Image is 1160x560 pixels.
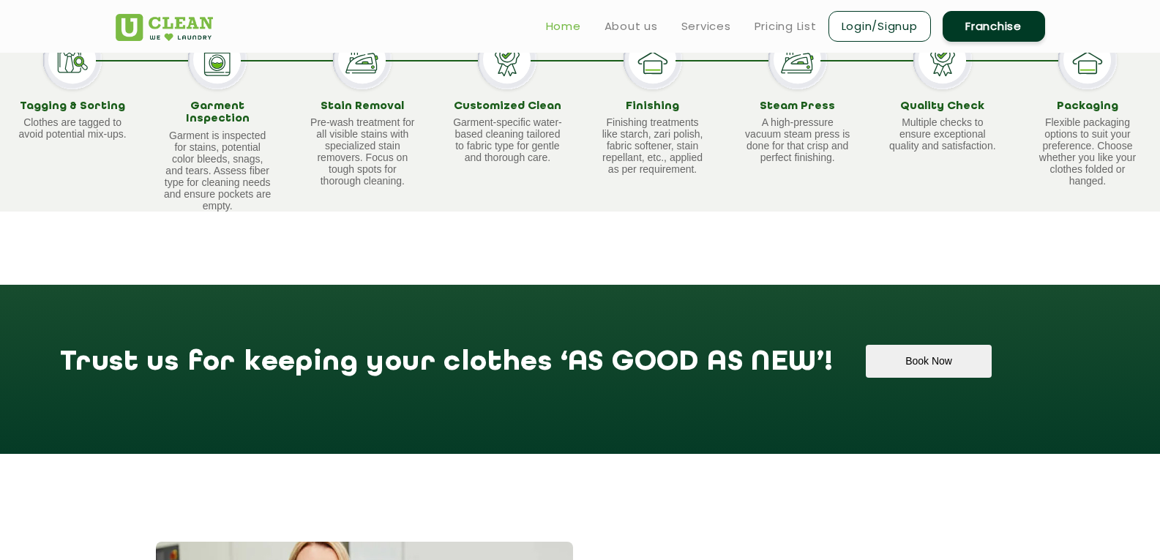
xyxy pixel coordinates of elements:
[743,116,853,163] p: A high-pressure vacuum steam press is done for that crisp and perfect finishing.
[546,18,581,35] a: Home
[866,345,991,378] button: Book Now
[768,31,827,89] img: Steam Press
[1033,116,1142,187] p: Flexible packaging options to suit your preference. Choose whether you like your clothes folded o...
[188,31,247,89] img: Garment Inspection
[1058,31,1117,89] img: Packaging
[743,100,853,113] h3: Steam Press
[598,100,708,113] h3: Finishing
[18,116,127,140] p: Clothes are tagged to avoid potential mix-ups.
[755,18,817,35] a: Pricing List
[681,18,731,35] a: Services
[43,31,102,89] img: Tagging & Sorting
[307,100,417,113] h3: Stain Removal
[828,11,931,42] a: Login/Signup
[478,31,536,89] img: Customized Clean
[943,11,1045,42] a: Franchise
[452,116,562,163] p: Garment-specific water-based cleaning tailored to fabric type for gentle and thorough care.
[116,14,213,41] img: UClean Laundry and Dry Cleaning
[162,130,272,212] p: Garment is inspected for stains, potential color bleeds, snags, and tears. Assess fiber type for ...
[60,345,833,394] h1: Trust us for keeping your clothes ‘AS GOOD AS NEW’!
[307,116,417,187] p: Pre-wash treatment for all visible stains with specialized stain removers. Focus on tough spots f...
[624,31,682,89] img: Finishing
[913,31,972,89] img: Quality Check
[888,100,998,113] h3: Quality Check
[888,116,998,152] p: Multiple checks to ensure exceptional quality and satisfaction.
[605,18,658,35] a: About us
[1033,100,1142,113] h3: Packaging
[162,100,272,126] h3: Garment Inspection
[452,100,562,113] h3: Customized Clean
[18,100,127,113] h3: Tagging & Sorting
[598,116,708,175] p: Finishing treatments like starch, zari polish, fabric softener, stain repellant, etc., applied as...
[333,31,392,89] img: Stain Removal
